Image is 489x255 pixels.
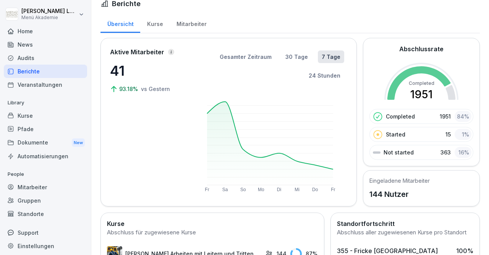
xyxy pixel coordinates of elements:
text: Mo [258,187,264,192]
p: People [4,168,87,180]
h2: Standortfortschritt [337,219,473,228]
button: 30 Tage [282,50,312,63]
a: Home [4,24,87,38]
div: Support [4,226,87,239]
p: Completed [386,112,415,120]
div: 84 % [455,111,471,122]
a: Einstellungen [4,239,87,253]
div: Abschluss aller zugewiesenen Kurse pro Standort [337,228,473,237]
a: Übersicht [100,13,140,33]
a: Kurse [140,13,170,33]
text: Do [312,187,318,192]
a: News [4,38,87,51]
a: Kurse [4,109,87,122]
text: So [240,187,246,192]
h5: Eingeladene Mitarbeiter [369,177,430,185]
a: Mitarbeiter [170,13,213,33]
a: Audits [4,51,87,65]
a: DokumenteNew [4,136,87,150]
p: 41 [110,60,186,81]
h2: Kurse [107,219,318,228]
text: Di [277,187,281,192]
div: 16 % [455,147,471,158]
h2: Abschlussrate [399,44,444,54]
p: 93.18% [119,85,139,93]
a: Veranstaltungen [4,78,87,91]
p: 15 [445,130,451,138]
p: 1951 [440,112,451,120]
div: Dokumente [4,136,87,150]
div: 1 % [455,129,471,140]
p: Menü Akademie [21,15,77,20]
text: Fr [331,187,335,192]
button: 24 Stunden [305,69,344,82]
text: Fr [205,187,209,192]
p: 144 Nutzer [369,188,430,200]
div: Abschluss für zugewiesene Kurse [107,228,318,237]
button: Gesamter Zeitraum [216,50,275,63]
div: New [72,138,85,147]
text: Sa [222,187,228,192]
a: Automatisierungen [4,149,87,163]
p: [PERSON_NAME] Lange [21,8,77,15]
text: Mi [295,187,300,192]
p: Not started [384,148,414,156]
p: Aktive Mitarbeiter [110,47,164,57]
p: vs Gestern [141,85,170,93]
button: 7 Tage [318,50,344,63]
p: 363 [440,148,451,156]
a: Gruppen [4,194,87,207]
p: Started [386,130,405,138]
a: Mitarbeiter [4,180,87,194]
a: Standorte [4,207,87,221]
a: Pfade [4,122,87,136]
p: Library [4,97,87,109]
a: Berichte [4,65,87,78]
